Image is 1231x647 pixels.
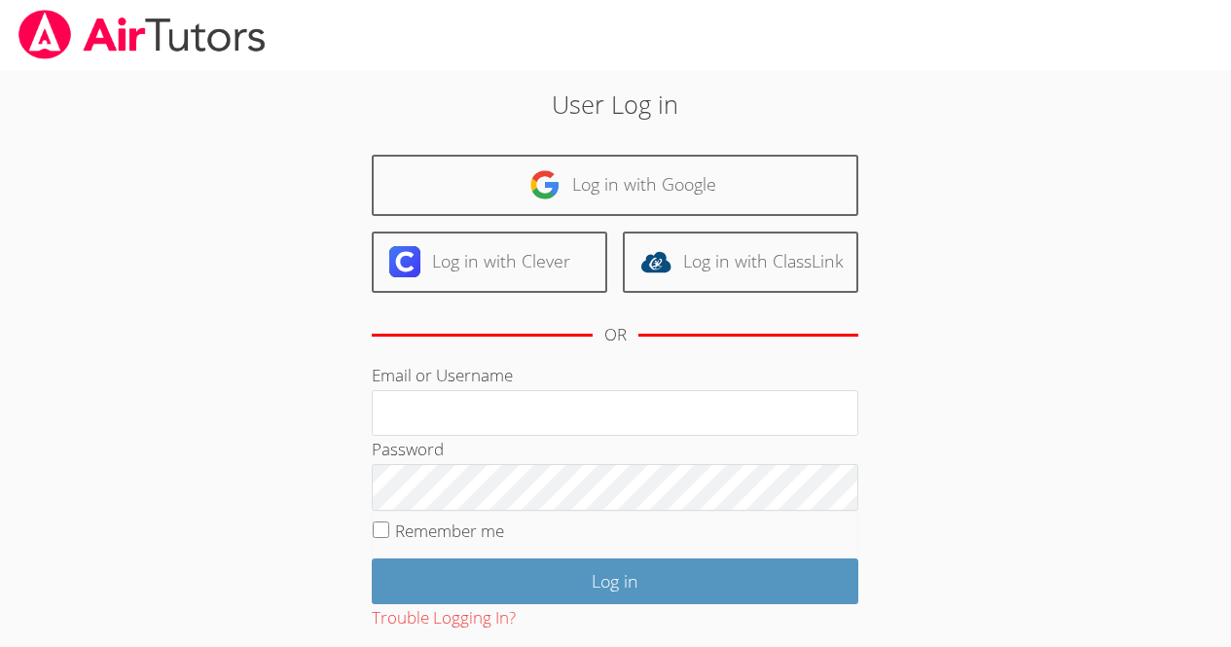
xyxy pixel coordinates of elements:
img: clever-logo-6eab21bc6e7a338710f1a6ff85c0baf02591cd810cc4098c63d3a4b26e2feb20.svg [389,246,420,277]
img: classlink-logo-d6bb404cc1216ec64c9a2012d9dc4662098be43eaf13dc465df04b49fa7ab582.svg [640,246,671,277]
label: Password [372,438,444,460]
a: Log in with Google [372,155,858,216]
label: Email or Username [372,364,513,386]
h2: User Log in [283,86,948,123]
input: Log in [372,558,858,604]
div: OR [604,321,627,349]
button: Trouble Logging In? [372,604,516,632]
img: airtutors_banner-c4298cdbf04f3fff15de1276eac7730deb9818008684d7c2e4769d2f7ddbe033.png [17,10,268,59]
a: Log in with ClassLink [623,232,858,293]
img: google-logo-50288ca7cdecda66e5e0955fdab243c47b7ad437acaf1139b6f446037453330a.svg [529,169,561,200]
label: Remember me [395,520,504,542]
a: Log in with Clever [372,232,607,293]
